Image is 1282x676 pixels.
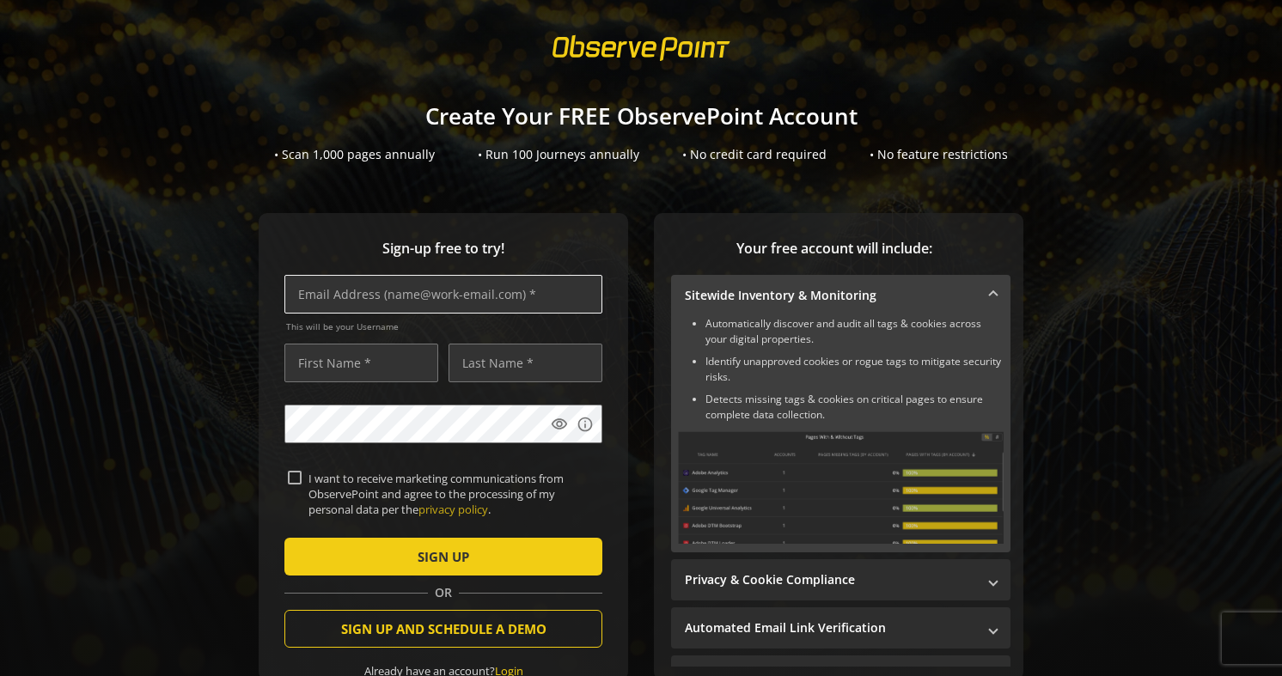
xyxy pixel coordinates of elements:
label: I want to receive marketing communications from ObservePoint and agree to the processing of my pe... [302,471,599,518]
button: SIGN UP AND SCHEDULE A DEMO [284,610,602,648]
div: • No credit card required [682,146,827,163]
mat-panel-title: Automated Email Link Verification [685,619,976,636]
div: • Run 100 Journeys annually [478,146,639,163]
span: OR [428,584,459,601]
li: Identify unapproved cookies or rogue tags to mitigate security risks. [705,354,1004,385]
mat-expansion-panel-header: Automated Email Link Verification [671,607,1010,649]
mat-icon: info [577,416,594,433]
span: Your free account will include: [671,239,998,259]
div: • No feature restrictions [870,146,1008,163]
input: Email Address (name@work-email.com) * [284,275,602,314]
a: privacy policy [418,502,488,517]
input: First Name * [284,344,438,382]
mat-expansion-panel-header: Privacy & Cookie Compliance [671,559,1010,600]
div: • Scan 1,000 pages annually [274,146,435,163]
span: SIGN UP [418,541,469,572]
span: SIGN UP AND SCHEDULE A DEMO [341,613,546,644]
span: This will be your Username [286,320,602,332]
li: Detects missing tags & cookies on critical pages to ensure complete data collection. [705,392,1004,423]
mat-panel-title: Privacy & Cookie Compliance [685,571,976,588]
mat-icon: visibility [551,416,568,433]
button: SIGN UP [284,538,602,576]
div: Sitewide Inventory & Monitoring [671,316,1010,552]
input: Last Name * [449,344,602,382]
img: Sitewide Inventory & Monitoring [678,431,1004,544]
li: Automatically discover and audit all tags & cookies across your digital properties. [705,316,1004,347]
mat-expansion-panel-header: Sitewide Inventory & Monitoring [671,275,1010,316]
span: Sign-up free to try! [284,239,602,259]
mat-panel-title: Sitewide Inventory & Monitoring [685,287,976,304]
